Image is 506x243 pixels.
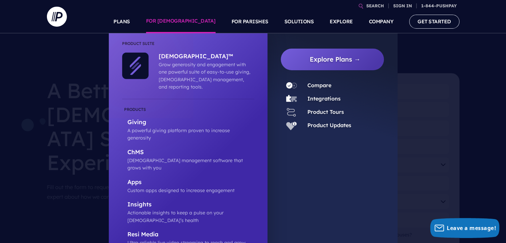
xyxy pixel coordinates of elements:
[127,119,254,127] p: Giving
[122,40,254,53] li: Product Suite
[122,178,254,194] a: Apps Custom apps designed to increase engagement
[127,157,254,172] p: [DEMOGRAPHIC_DATA] management software that grows with you
[232,10,268,33] a: FOR PARISHES
[146,10,216,33] a: FOR [DEMOGRAPHIC_DATA]
[122,148,254,172] a: ChMS [DEMOGRAPHIC_DATA] management software that grows with you
[281,80,302,91] a: Compare - Icon
[307,122,351,128] a: Product Updates
[307,95,341,102] a: Integrations
[113,10,130,33] a: PLANS
[430,218,499,238] button: Leave a message!
[286,49,384,70] a: Explore Plans →
[281,107,302,118] a: Product Tours - Icon
[127,231,254,239] p: Resi Media
[369,10,394,33] a: COMPANY
[307,109,344,115] a: Product Tours
[330,10,353,33] a: EXPLORE
[122,53,149,79] img: ChurchStaq™ - Icon
[149,53,251,91] a: [DEMOGRAPHIC_DATA]™ Grow generosity and engagement with one powerful suite of easy-to-use giving,...
[122,106,254,142] a: Giving A powerful giving platform proven to increase generosity
[284,10,314,33] a: SOLUTIONS
[122,201,254,224] a: Insights Actionable insights to keep a pulse on your [DEMOGRAPHIC_DATA]’s health
[127,209,254,224] p: Actionable insights to keep a pulse on your [DEMOGRAPHIC_DATA]’s health
[281,94,302,104] a: Integrations - Icon
[159,61,251,91] p: Grow generosity and engagement with one powerful suite of easy-to-use giving, [DEMOGRAPHIC_DATA] ...
[159,53,251,61] p: [DEMOGRAPHIC_DATA]™
[286,80,297,91] img: Compare - Icon
[447,224,496,232] span: Leave a message!
[127,178,254,187] p: Apps
[409,15,459,28] a: GET STARTED
[286,120,297,131] img: Product Updates - Icon
[286,94,297,104] img: Integrations - Icon
[127,201,254,209] p: Insights
[127,187,254,194] p: Custom apps designed to increase engagement
[127,148,254,157] p: ChMS
[281,120,302,131] a: Product Updates - Icon
[307,82,331,89] a: Compare
[127,127,254,142] p: A powerful giving platform proven to increase generosity
[286,107,297,118] img: Product Tours - Icon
